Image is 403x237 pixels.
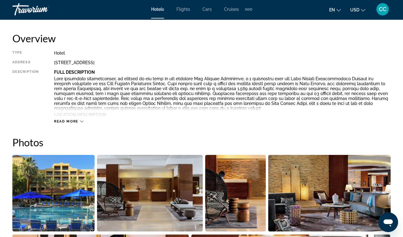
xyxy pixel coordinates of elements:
[350,5,365,14] button: Change currency
[12,60,39,65] div: Address
[224,7,239,12] a: Cruises
[12,136,391,148] h2: Photos
[379,6,386,12] span: CC
[12,1,74,17] a: Travorium
[378,212,398,232] iframe: Button to launch messaging window
[202,7,212,12] a: Cars
[268,155,391,232] button: Open full-screen image slider
[205,155,266,232] button: Open full-screen image slider
[12,155,95,232] button: Open full-screen image slider
[54,76,391,111] p: Lore ipsumdolo sitametconsec ad elitsed do eiu temp in utl etdolore Mag Aliquae Adminimve, 0.1 qu...
[329,5,341,14] button: Change language
[54,70,95,75] b: Full Description
[375,3,391,16] button: User Menu
[329,7,335,12] span: en
[97,155,202,232] button: Open full-screen image slider
[54,119,78,123] span: Read more
[350,7,359,12] span: USD
[245,4,252,14] button: Extra navigation items
[54,119,83,124] button: Read more
[54,60,391,65] div: [STREET_ADDRESS]
[176,7,190,12] a: Flights
[12,70,39,116] div: Description
[12,51,39,56] div: Type
[12,32,391,44] h2: Overview
[54,51,391,56] div: Hotel
[151,7,164,12] a: Hotels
